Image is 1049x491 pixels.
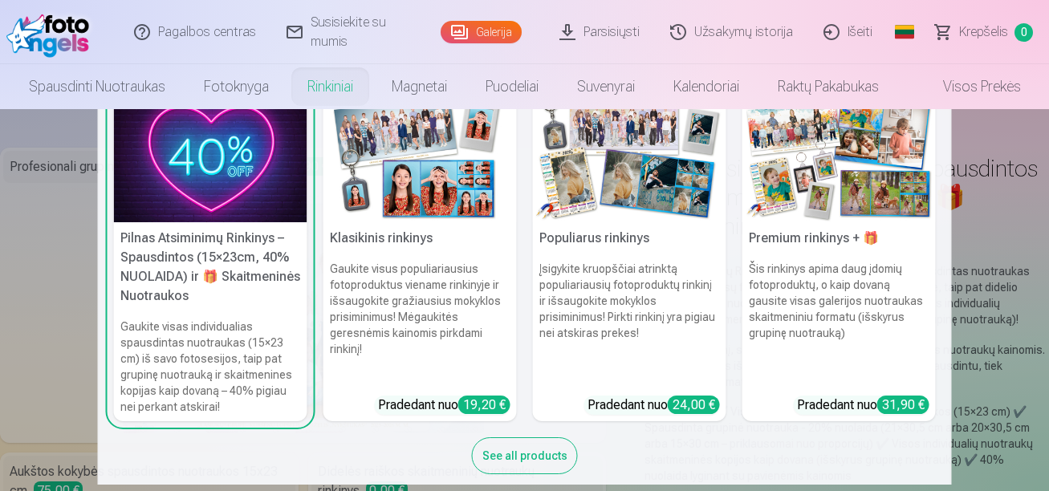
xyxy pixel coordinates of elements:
[742,93,936,421] a: Premium rinkinys + 🎁Premium rinkinys + 🎁Šis rinkinys apima daug įdomių fotoproduktų, o kaip dovan...
[441,21,522,43] a: Galerija
[323,222,517,254] h5: Klasikinis rinkinys
[458,396,510,414] div: 19,20 €
[898,64,1040,109] a: Visos prekės
[114,93,307,222] img: Pilnas Atsiminimų Rinkinys – Spausdintos (15×23cm, 40% NUOLAIDA) ir 🎁 Skaitmeninės Nuotraukos
[533,93,726,222] img: Populiarus rinkinys
[742,93,936,222] img: Premium rinkinys + 🎁
[185,64,288,109] a: Fotoknyga
[114,93,307,421] a: Pilnas Atsiminimų Rinkinys – Spausdintos (15×23cm, 40% NUOLAIDA) ir 🎁 Skaitmeninės NuotraukosPiln...
[533,93,726,421] a: Populiarus rinkinysPopuliarus rinkinysĮsigykite kruopščiai atrinktą populiariausių fotoproduktų r...
[323,93,517,421] a: Klasikinis rinkinysKlasikinis rinkinysGaukite visus populiariausius fotoproduktus viename rinkiny...
[288,64,372,109] a: Rinkiniai
[1014,23,1033,42] span: 0
[588,396,720,415] div: Pradedant nuo
[10,64,185,109] a: Spausdinti nuotraukas
[472,437,578,474] div: See all products
[323,93,517,222] img: Klasikinis rinkinys
[533,254,726,389] h6: Įsigykite kruopščiai atrinktą populiariausių fotoproduktų rinkinį ir išsaugokite mokyklos prisimi...
[797,396,929,415] div: Pradedant nuo
[668,396,720,414] div: 24,00 €
[742,254,936,389] h6: Šis rinkinys apima daug įdomių fotoproduktų, o kaip dovaną gausite visas galerijos nuotraukas ska...
[533,222,726,254] h5: Populiarus rinkinys
[758,64,898,109] a: Raktų pakabukas
[742,222,936,254] h5: Premium rinkinys + 🎁
[472,446,578,463] a: See all products
[6,6,97,58] img: /fa2
[114,312,307,421] h6: Gaukite visas individualias spausdintas nuotraukas (15×23 cm) iš savo fotosesijos, taip pat grupi...
[558,64,654,109] a: Suvenyrai
[372,64,466,109] a: Magnetai
[466,64,558,109] a: Puodeliai
[323,254,517,389] h6: Gaukite visus populiariausius fotoproduktus viename rinkinyje ir išsaugokite gražiausius mokyklos...
[114,222,307,312] h5: Pilnas Atsiminimų Rinkinys – Spausdintos (15×23cm, 40% NUOLAIDA) ir 🎁 Skaitmeninės Nuotraukos
[877,396,929,414] div: 31,90 €
[378,396,510,415] div: Pradedant nuo
[654,64,758,109] a: Kalendoriai
[959,22,1008,42] span: Krepšelis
